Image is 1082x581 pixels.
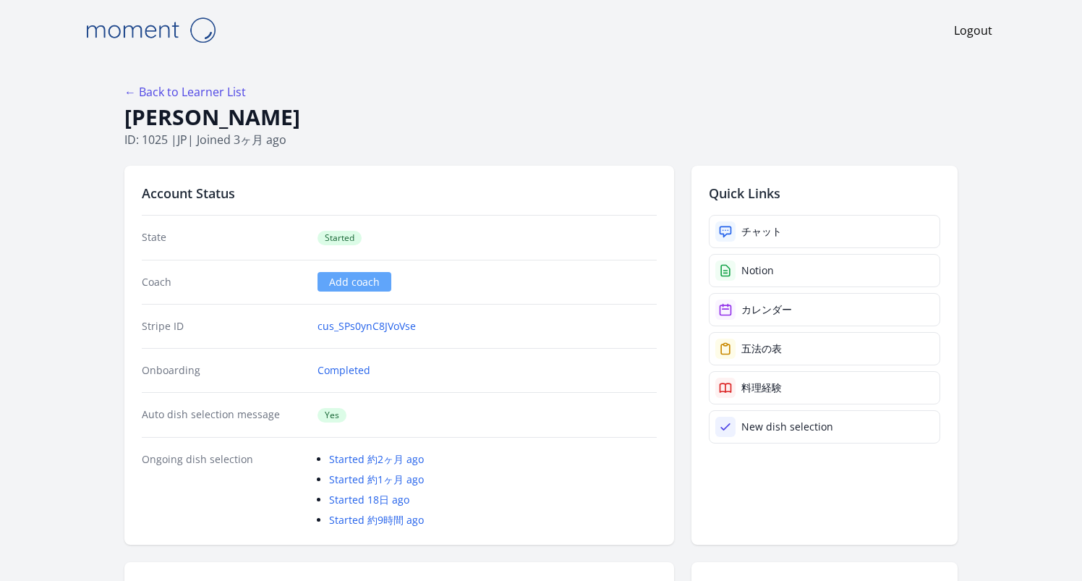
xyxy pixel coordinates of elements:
span: Started [318,231,362,245]
div: New dish selection [741,420,833,434]
div: チャット [741,224,782,239]
a: カレンダー [709,293,940,326]
a: Completed [318,363,370,378]
dt: Onboarding [142,363,306,378]
dt: Stripe ID [142,319,306,334]
a: ← Back to Learner List [124,84,246,100]
div: カレンダー [741,302,792,317]
img: Moment [78,12,223,48]
a: Started 18日 ago [329,493,409,506]
dt: Ongoing dish selection [142,452,306,527]
span: jp [177,132,187,148]
p: ID: 1025 | | Joined 3ヶ月 ago [124,131,958,148]
dt: Auto dish selection message [142,407,306,423]
a: Notion [709,254,940,287]
span: Yes [318,408,346,423]
a: cus_SPs0ynC8JVoVse [318,319,416,334]
a: Started 約1ヶ月 ago [329,472,424,486]
a: 五法の表 [709,332,940,365]
a: Started 約2ヶ月 ago [329,452,424,466]
div: 五法の表 [741,342,782,356]
dt: State [142,230,306,245]
div: 料理経験 [741,381,782,395]
h2: Account Status [142,183,657,203]
a: Logout [954,22,992,39]
a: Add coach [318,272,391,292]
dt: Coach [142,275,306,289]
h2: Quick Links [709,183,940,203]
a: 料理経験 [709,371,940,404]
a: チャット [709,215,940,248]
a: New dish selection [709,410,940,444]
h1: [PERSON_NAME] [124,103,958,131]
div: Notion [741,263,774,278]
a: Started 約9時間 ago [329,513,424,527]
